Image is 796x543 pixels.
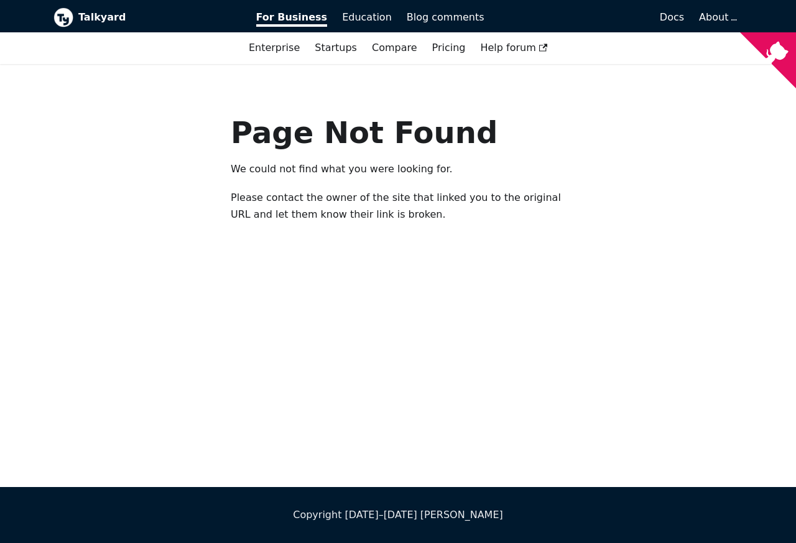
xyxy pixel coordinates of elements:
[53,507,743,523] div: Copyright [DATE]–[DATE] [PERSON_NAME]
[307,37,364,58] a: Startups
[699,11,735,23] a: About
[425,37,473,58] a: Pricing
[342,11,392,23] span: Education
[231,114,565,151] h1: Page Not Found
[78,9,239,26] b: Talkyard
[399,7,492,28] a: Blog comments
[473,37,555,58] a: Help forum
[231,161,565,177] p: We could not find what you were looking for.
[407,11,484,23] span: Blog comments
[53,7,73,27] img: Talkyard logo
[335,7,399,28] a: Education
[492,7,692,28] a: Docs
[241,37,307,58] a: Enterprise
[53,7,239,27] a: Talkyard logoTalkyard
[660,11,684,23] span: Docs
[231,190,565,223] p: Please contact the owner of the site that linked you to the original URL and let them know their ...
[249,7,335,28] a: For Business
[372,42,417,53] a: Compare
[480,42,547,53] span: Help forum
[256,11,328,27] span: For Business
